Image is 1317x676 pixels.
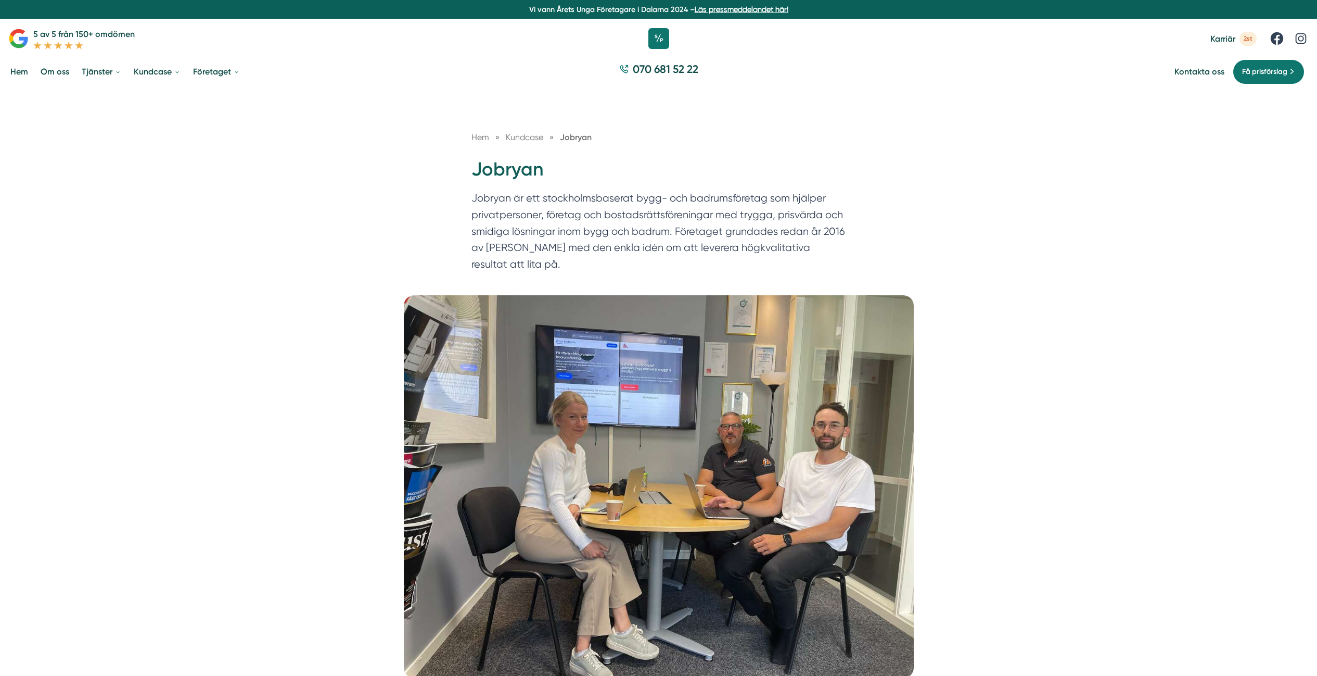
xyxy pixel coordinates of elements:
span: 070 681 52 22 [633,61,698,77]
a: Karriär 2st [1210,32,1257,46]
p: 5 av 5 från 150+ omdömen [33,28,135,41]
span: Få prisförslag [1242,66,1287,78]
a: Tjänster [80,58,123,85]
h1: Jobryan [471,157,846,191]
a: Jobryan [560,132,592,142]
a: Kundcase [506,132,545,142]
span: Karriär [1210,34,1235,44]
a: Om oss [39,58,71,85]
a: 070 681 52 22 [615,61,702,82]
a: Hem [8,58,30,85]
nav: Breadcrumb [471,131,846,144]
span: » [549,131,554,144]
p: Vi vann Årets Unga Företagare i Dalarna 2024 – [4,4,1313,15]
p: Jobryan är ett stockholmsbaserat bygg- och badrumsföretag som hjälper privatpersoner, företag och... [471,190,846,278]
span: » [495,131,500,144]
a: Få prisförslag [1233,59,1305,84]
a: Kontakta oss [1174,67,1224,77]
a: Kundcase [132,58,183,85]
a: Hem [471,132,489,142]
a: Företaget [191,58,242,85]
span: Kundcase [506,132,543,142]
span: 2st [1239,32,1257,46]
a: Läs pressmeddelandet här! [695,5,788,14]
